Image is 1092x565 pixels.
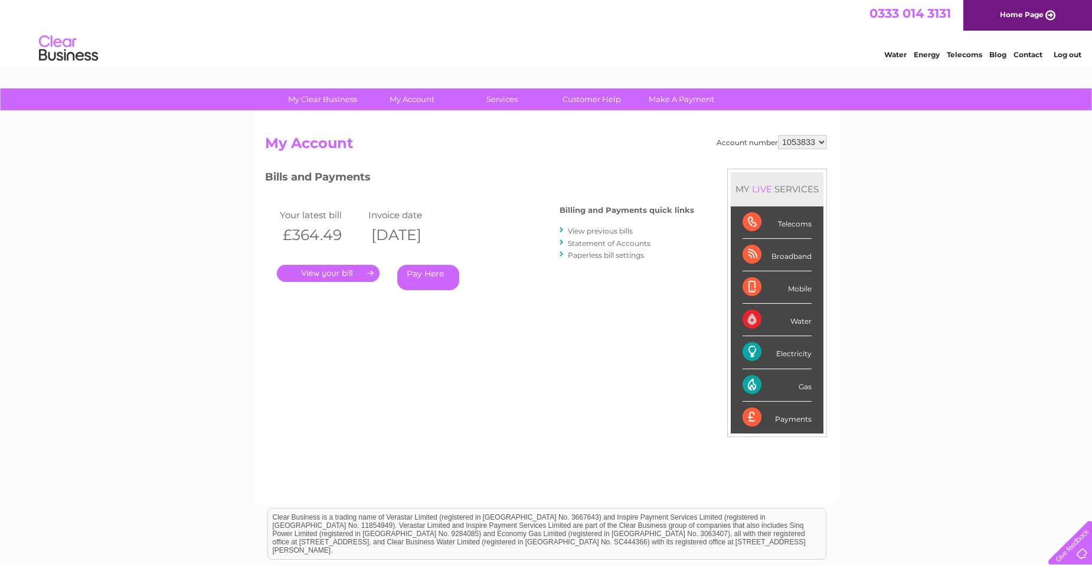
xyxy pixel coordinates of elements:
[277,207,365,223] td: Your latest bill
[989,50,1006,59] a: Blog
[743,206,812,239] div: Telecoms
[274,88,371,110] a: My Clear Business
[717,135,827,149] div: Account number
[633,88,730,110] a: Make A Payment
[1054,50,1081,59] a: Log out
[743,336,812,369] div: Electricity
[568,251,644,259] a: Paperless bill settings
[265,169,694,189] h3: Bills and Payments
[914,50,940,59] a: Energy
[743,369,812,402] div: Gas
[884,50,907,59] a: Water
[743,239,812,271] div: Broadband
[38,31,99,67] img: logo.png
[560,206,694,215] h4: Billing and Payments quick links
[743,271,812,304] div: Mobile
[1013,50,1042,59] a: Contact
[731,172,823,206] div: MY SERVICES
[750,183,774,195] div: LIVE
[365,207,454,223] td: Invoice date
[364,88,461,110] a: My Account
[365,223,454,247] th: [DATE]
[397,265,459,290] a: Pay Here
[453,88,551,110] a: Services
[743,304,812,336] div: Water
[268,6,826,57] div: Clear Business is a trading name of Verastar Limited (registered in [GEOGRAPHIC_DATA] No. 3667643...
[743,402,812,433] div: Payments
[568,239,650,248] a: Statement of Accounts
[265,135,827,157] h2: My Account
[543,88,640,110] a: Customer Help
[568,226,633,235] a: View previous bills
[277,265,380,282] a: .
[869,6,951,21] a: 0333 014 3131
[947,50,982,59] a: Telecoms
[277,223,365,247] th: £364.49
